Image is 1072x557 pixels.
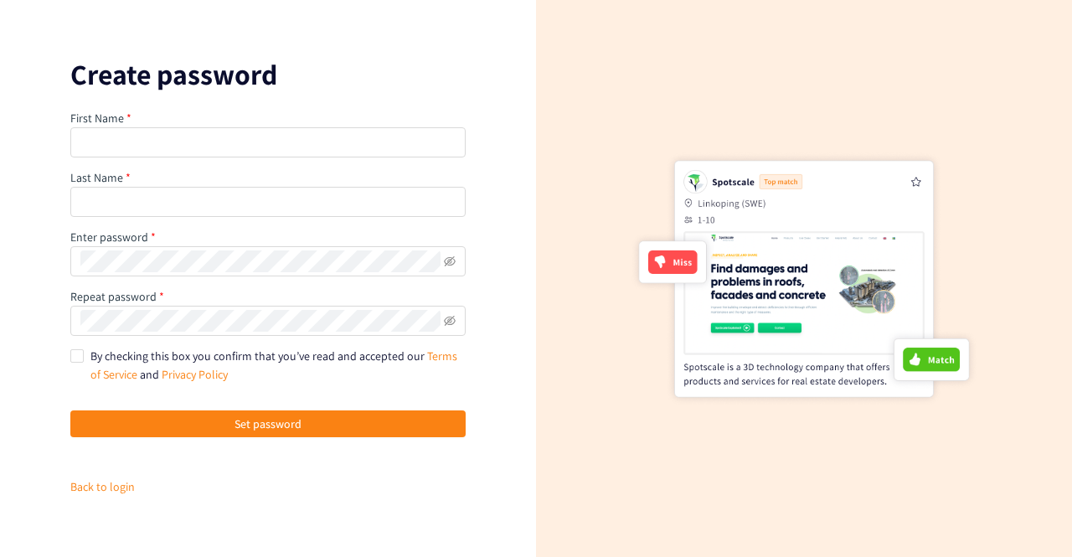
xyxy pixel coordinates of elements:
label: Last Name [70,170,131,185]
label: First Name [70,111,131,126]
a: Privacy Policy [162,367,228,382]
p: Create password [70,61,466,88]
label: Enter password [70,230,156,245]
span: eye-invisible [444,255,456,267]
span: By checking this box you confirm that you’ve read and accepted our and [90,348,457,382]
a: Back to login [70,479,135,494]
button: Set password [70,410,466,437]
span: eye-invisible [444,315,456,327]
label: Repeat password [70,289,164,304]
span: Set password [234,415,301,433]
